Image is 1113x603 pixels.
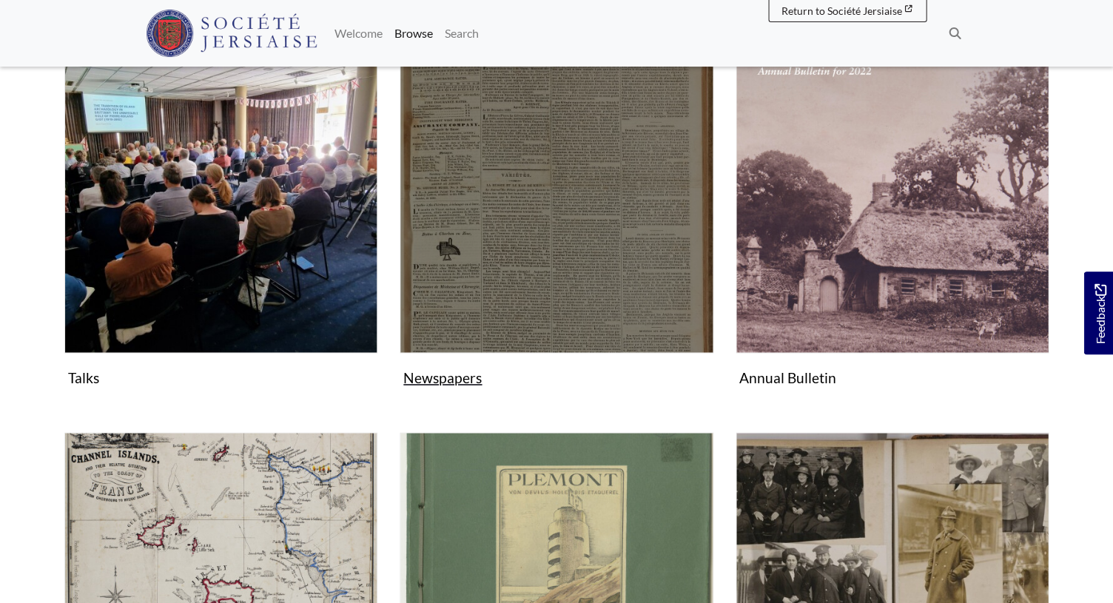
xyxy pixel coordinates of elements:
[329,18,389,48] a: Welcome
[400,40,713,353] img: Newspapers
[146,6,317,61] a: Société Jersiaise logo
[146,10,317,57] img: Société Jersiaise
[439,18,485,48] a: Search
[724,40,1060,414] div: Subcollection
[64,40,377,392] a: Talks Talks
[736,40,1049,353] img: Annual Bulletin
[400,40,713,392] a: Newspapers Newspapers
[1091,283,1109,343] span: Feedback
[64,40,377,353] img: Talks
[389,40,724,414] div: Subcollection
[53,40,389,414] div: Subcollection
[1083,272,1113,354] a: Would you like to provide feedback?
[781,4,901,17] span: Return to Société Jersiaise
[389,18,439,48] a: Browse
[736,40,1049,392] a: Annual Bulletin Annual Bulletin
